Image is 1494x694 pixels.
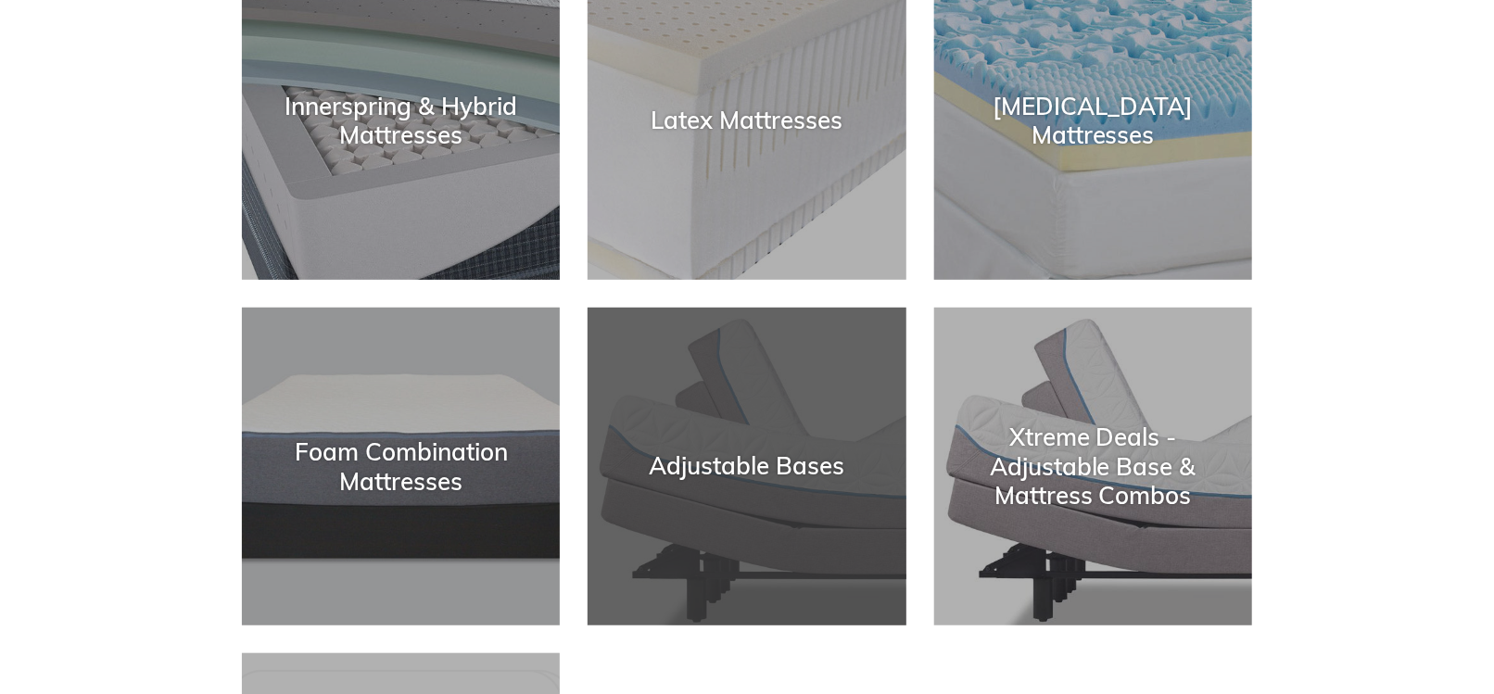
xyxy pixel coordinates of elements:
a: Foam Combination Mattresses [242,308,560,625]
div: Xtreme Deals - Adjustable Base & Mattress Combos [934,423,1252,511]
a: Xtreme Deals - Adjustable Base & Mattress Combos [934,308,1252,625]
div: Foam Combination Mattresses [242,437,560,495]
div: [MEDICAL_DATA] Mattresses [934,92,1252,149]
div: Latex Mattresses [588,107,905,135]
div: Innerspring & Hybrid Mattresses [242,92,560,149]
div: Adjustable Bases [588,452,905,481]
a: Adjustable Bases [588,308,905,625]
